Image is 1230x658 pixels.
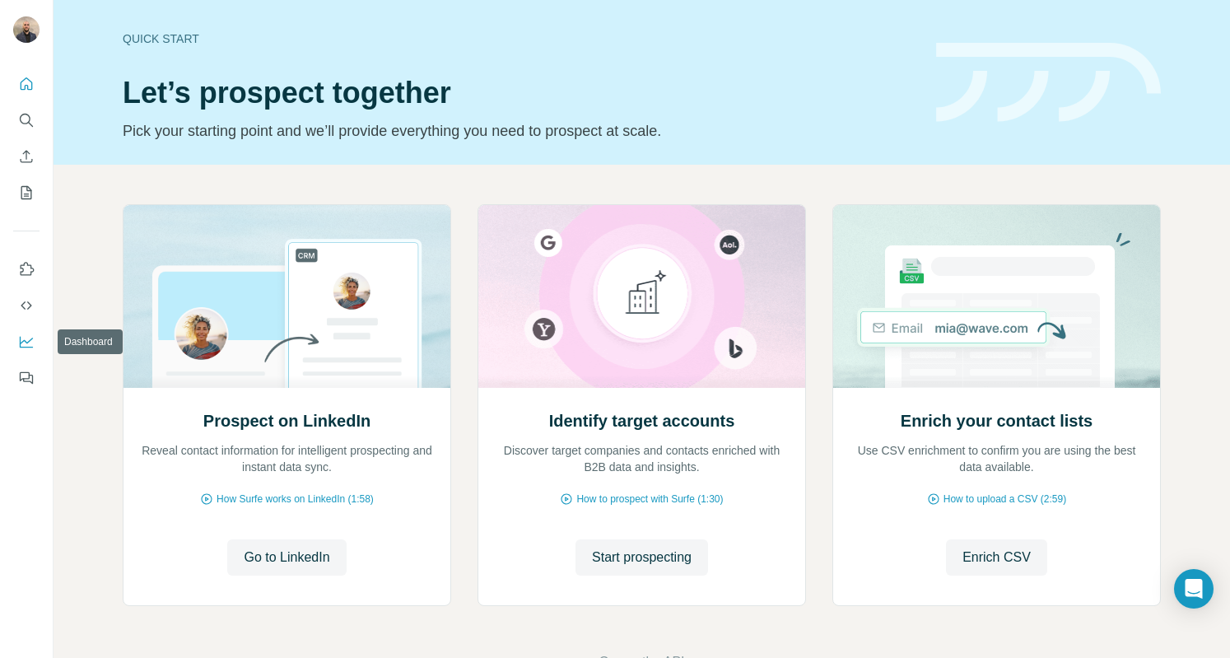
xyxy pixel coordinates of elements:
[203,409,370,432] h2: Prospect on LinkedIn
[832,205,1161,388] img: Enrich your contact lists
[13,178,40,208] button: My lists
[946,539,1047,576] button: Enrich CSV
[13,363,40,393] button: Feedback
[1174,569,1214,609] div: Open Intercom Messenger
[901,409,1093,432] h2: Enrich your contact lists
[123,205,451,388] img: Prospect on LinkedIn
[244,548,329,567] span: Go to LinkedIn
[13,254,40,284] button: Use Surfe on LinkedIn
[495,442,789,475] p: Discover target companies and contacts enriched with B2B data and insights.
[13,16,40,43] img: Avatar
[592,548,692,567] span: Start prospecting
[13,69,40,99] button: Quick start
[13,142,40,171] button: Enrich CSV
[936,43,1161,123] img: banner
[13,291,40,320] button: Use Surfe API
[123,119,916,142] p: Pick your starting point and we’ll provide everything you need to prospect at scale.
[13,327,40,357] button: Dashboard
[123,77,916,110] h1: Let’s prospect together
[962,548,1031,567] span: Enrich CSV
[13,105,40,135] button: Search
[123,30,916,47] div: Quick start
[217,492,374,506] span: How Surfe works on LinkedIn (1:58)
[850,442,1144,475] p: Use CSV enrichment to confirm you are using the best data available.
[478,205,806,388] img: Identify target accounts
[943,492,1066,506] span: How to upload a CSV (2:59)
[575,539,708,576] button: Start prospecting
[576,492,723,506] span: How to prospect with Surfe (1:30)
[549,409,735,432] h2: Identify target accounts
[140,442,434,475] p: Reveal contact information for intelligent prospecting and instant data sync.
[227,539,346,576] button: Go to LinkedIn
